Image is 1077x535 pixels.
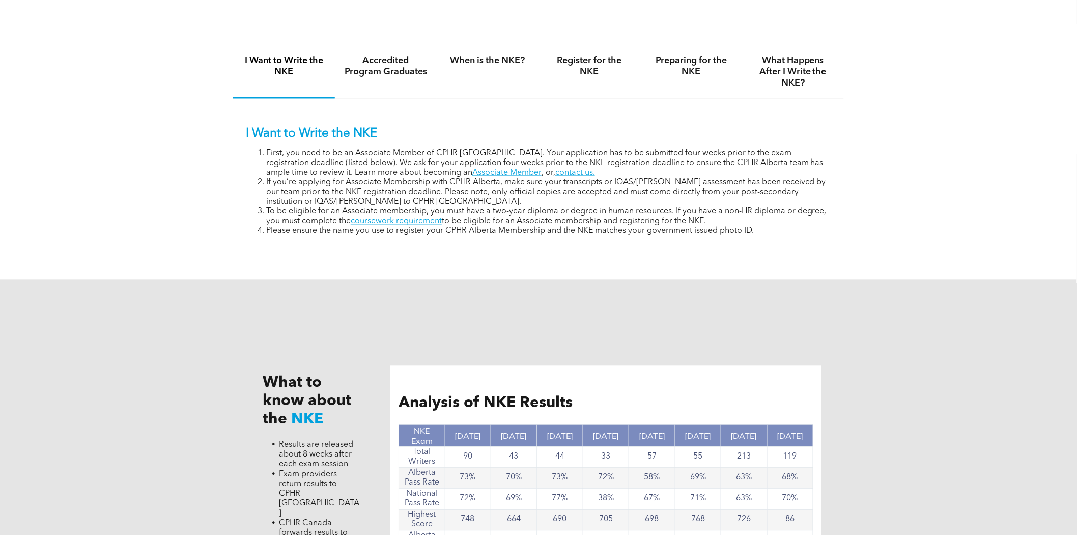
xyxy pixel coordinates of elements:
td: 57 [629,447,675,468]
th: [DATE] [445,425,491,447]
td: 768 [675,510,721,530]
td: 213 [721,447,767,468]
td: 73% [445,468,491,489]
td: 664 [491,510,536,530]
th: [DATE] [675,425,721,447]
td: Total Writers [399,447,445,468]
h4: What Happens After I Write the NKE? [751,56,835,89]
th: [DATE] [629,425,675,447]
span: What to know about the [263,376,351,427]
td: 67% [629,489,675,510]
a: Associate Member [472,169,542,177]
td: 748 [445,510,491,530]
a: coursework requirement [351,218,442,226]
td: Alberta Pass Rate [399,468,445,489]
h4: When is the NKE? [446,56,529,67]
td: 86 [767,510,813,530]
th: NKE Exam [399,425,445,447]
h4: Register for the NKE [548,56,631,78]
h4: Accredited Program Graduates [344,56,428,78]
td: 55 [675,447,721,468]
td: 72% [583,468,629,489]
td: 38% [583,489,629,510]
th: [DATE] [721,425,767,447]
td: 690 [537,510,583,530]
td: 72% [445,489,491,510]
h4: Preparing for the NKE [649,56,733,78]
li: If you’re applying for Associate Membership with CPHR Alberta, make sure your transcripts or IQAS... [266,178,831,207]
span: Analysis of NKE Results [399,396,573,411]
th: [DATE] [767,425,813,447]
li: Please ensure the name you use to register your CPHR Alberta Membership and the NKE matches your ... [266,227,831,236]
td: 119 [767,447,813,468]
li: To be eligible for an Associate membership, you must have a two-year diploma or degree in human r... [266,207,831,227]
td: 71% [675,489,721,510]
td: 69% [491,489,536,510]
th: [DATE] [491,425,536,447]
a: contact us. [555,169,595,177]
td: 69% [675,468,721,489]
td: 70% [767,489,813,510]
td: 58% [629,468,675,489]
td: 726 [721,510,767,530]
td: 90 [445,447,491,468]
span: NKE [291,412,323,427]
td: 73% [537,468,583,489]
span: Results are released about 8 weeks after each exam session [279,441,353,469]
th: [DATE] [537,425,583,447]
span: Exam providers return results to CPHR [GEOGRAPHIC_DATA] [279,471,359,518]
td: 63% [721,468,767,489]
h4: I Want to Write the NKE [242,56,326,78]
td: 43 [491,447,536,468]
th: [DATE] [583,425,629,447]
li: First, you need to be an Associate Member of CPHR [GEOGRAPHIC_DATA]. Your application has to be s... [266,149,831,178]
td: 70% [491,468,536,489]
td: 68% [767,468,813,489]
td: 698 [629,510,675,530]
td: 77% [537,489,583,510]
td: 63% [721,489,767,510]
td: Highest Score [399,510,445,530]
td: 705 [583,510,629,530]
td: 33 [583,447,629,468]
td: 44 [537,447,583,468]
p: I Want to Write the NKE [246,127,831,142]
td: National Pass Rate [399,489,445,510]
